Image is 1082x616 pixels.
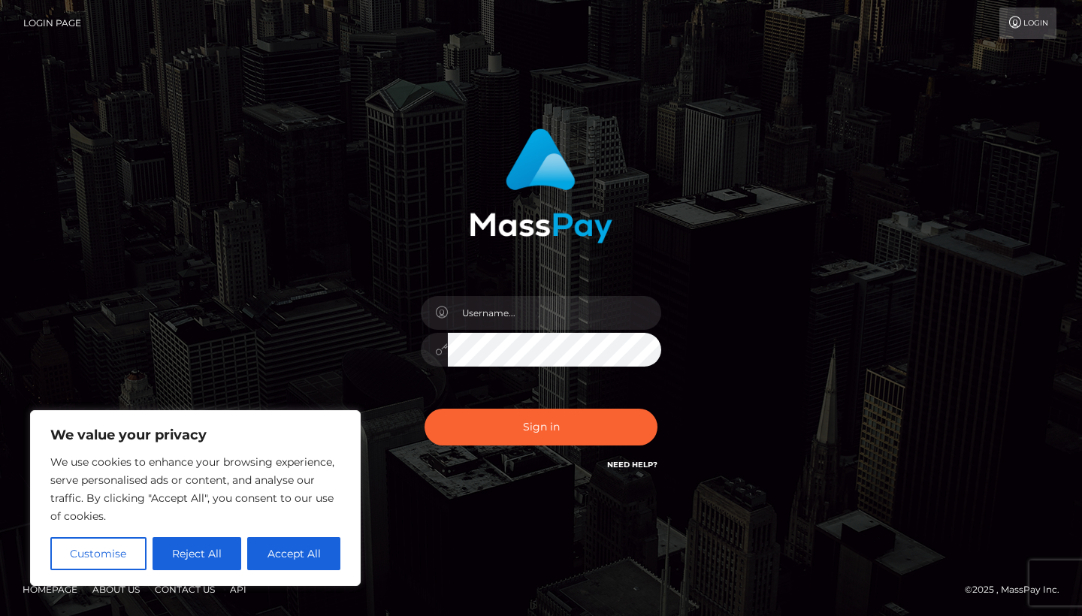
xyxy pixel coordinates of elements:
[607,460,657,470] a: Need Help?
[30,410,361,586] div: We value your privacy
[17,578,83,601] a: Homepage
[470,128,612,243] img: MassPay Login
[965,581,1071,598] div: © 2025 , MassPay Inc.
[224,578,252,601] a: API
[50,453,340,525] p: We use cookies to enhance your browsing experience, serve personalised ads or content, and analys...
[50,426,340,444] p: We value your privacy
[425,409,657,445] button: Sign in
[247,537,340,570] button: Accept All
[86,578,146,601] a: About Us
[50,537,147,570] button: Customise
[149,578,221,601] a: Contact Us
[999,8,1056,39] a: Login
[448,296,661,330] input: Username...
[23,8,81,39] a: Login Page
[153,537,242,570] button: Reject All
